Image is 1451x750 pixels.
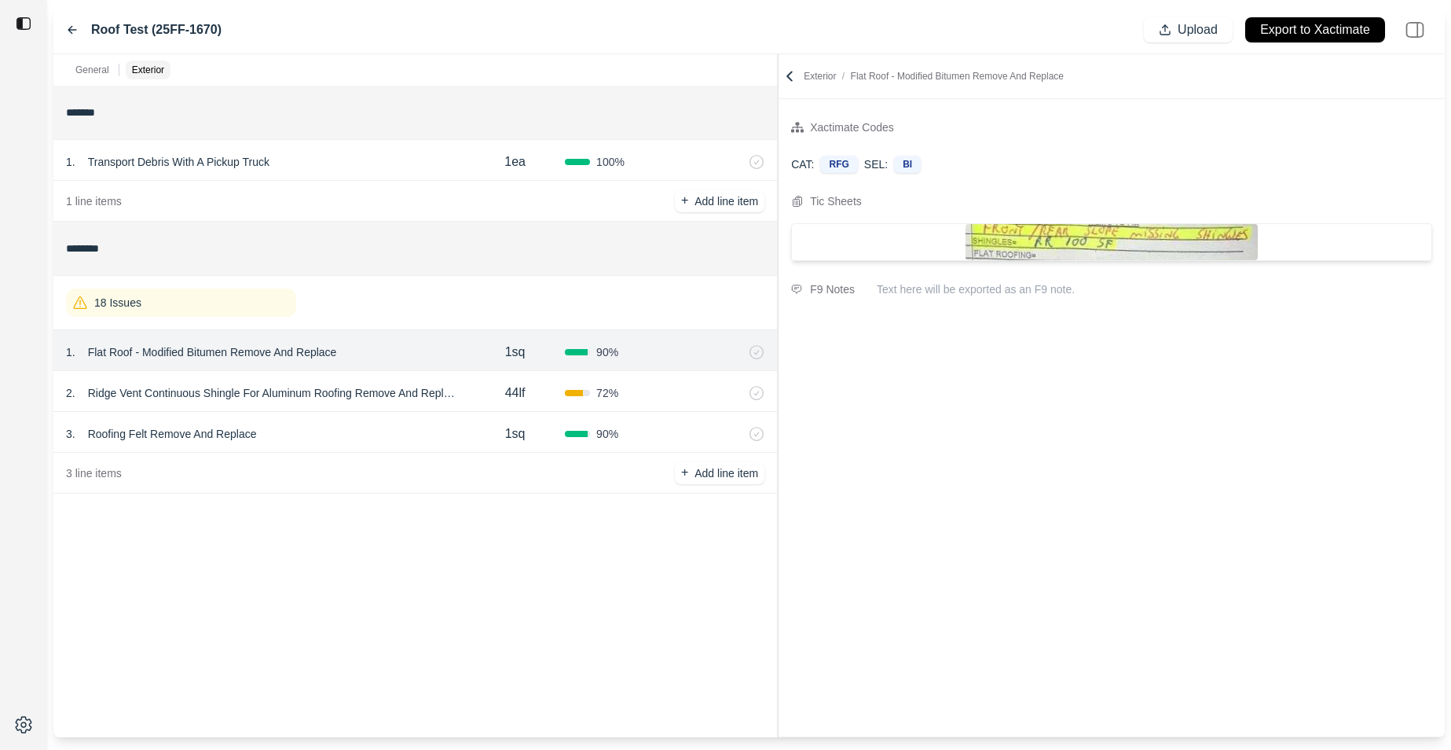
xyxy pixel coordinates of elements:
[675,190,764,212] button: +Add line item
[504,153,526,171] p: 1ea
[66,426,75,442] p: 3 .
[804,70,1064,83] p: Exterior
[82,151,276,173] p: Transport Debris With A Pickup Truck
[877,281,1432,297] p: Text here will be exported as an F9 note.
[837,71,851,82] span: /
[864,156,888,172] p: SEL:
[596,426,618,442] span: 90 %
[66,193,122,209] p: 1 line items
[694,465,758,481] p: Add line item
[66,465,122,481] p: 3 line items
[681,464,688,482] p: +
[596,344,618,360] span: 90 %
[82,341,343,363] p: Flat Roof - Modified Bitumen Remove And Replace
[1398,13,1432,47] img: right-panel.svg
[94,295,141,311] p: 18 Issues
[596,385,618,401] span: 72 %
[505,343,526,362] p: 1sq
[851,71,1064,82] span: Flat Roof - Modified Bitumen Remove And Replace
[1178,21,1218,39] p: Upload
[791,156,814,172] p: CAT:
[596,154,625,170] span: 100 %
[505,425,526,443] p: 1sq
[66,385,75,401] p: 2 .
[1260,21,1370,39] p: Export to Xactimate
[505,384,526,403] p: 44lf
[681,192,688,210] p: +
[132,64,164,76] p: Exterior
[1144,17,1233,42] button: Upload
[791,285,802,294] img: comment
[810,192,862,211] div: Tic Sheets
[82,423,263,445] p: Roofing Felt Remove And Replace
[810,280,855,299] div: F9 Notes
[894,156,921,173] div: BI
[82,382,465,404] p: Ridge Vent Continuous Shingle For Aluminum Roofing Remove And Replace
[75,64,109,76] p: General
[966,224,1258,260] img: Cropped Image
[66,154,75,170] p: 1 .
[1245,17,1385,42] button: Export to Xactimate
[91,20,222,39] label: Roof Test (25FF-1670)
[820,156,857,173] div: RFG
[694,193,758,209] p: Add line item
[16,16,31,31] img: toggle sidebar
[66,344,75,360] p: 1 .
[810,118,894,137] div: Xactimate Codes
[675,462,764,484] button: +Add line item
